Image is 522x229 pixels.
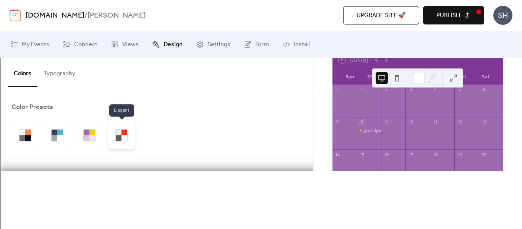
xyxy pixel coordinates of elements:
[3,17,519,24] div: Move To ...
[3,31,519,37] div: Options
[3,197,519,203] div: CANCEL
[164,40,183,49] span: Design
[3,217,519,224] div: SAVE
[277,34,315,55] a: Install
[3,183,519,190] div: Move to ...
[3,169,519,176] div: SAVE AND GO HOME
[3,10,519,17] div: Sort New > Old
[343,6,419,24] button: Upgrade site 🚀
[37,58,81,86] button: Typography
[5,34,55,55] a: My Events
[26,8,84,23] a: [DOMAIN_NAME]
[8,58,37,87] button: Colors
[3,44,519,51] div: Rename
[3,37,519,44] div: Sign out
[294,40,310,49] span: Install
[3,190,519,197] div: Home
[208,40,230,49] span: Settings
[3,203,519,210] div: MOVE
[3,113,519,120] div: Newspaper
[3,176,519,183] div: DELETE
[3,120,519,127] div: Television/Radio
[11,102,53,112] div: Color Presets
[3,99,519,106] div: Journal
[3,155,519,162] div: ???
[3,210,519,217] div: New source
[357,11,406,20] span: Upgrade site 🚀
[3,106,519,113] div: Magazine
[238,34,275,55] a: Form
[146,34,188,55] a: Design
[255,40,269,49] span: Form
[3,3,519,10] div: Sort A > Z
[423,6,484,24] button: Publish
[88,8,146,23] b: [PERSON_NAME]
[3,79,519,86] div: Print
[3,58,519,65] div: Delete
[3,65,519,72] div: Rename Outline
[122,40,139,49] span: Views
[3,93,519,99] div: Search for Source
[493,6,512,25] div: SH
[84,8,88,23] b: /
[436,11,460,20] span: Publish
[57,34,103,55] a: Connect
[3,134,519,141] div: TODO: put dlg title
[3,86,519,93] div: Add Outline Template
[3,148,519,155] div: CANCEL
[3,72,519,79] div: Download
[190,34,236,55] a: Settings
[3,51,519,58] div: Move To ...
[3,127,519,134] div: Visual Art
[10,9,21,21] img: logo
[3,24,519,31] div: Delete
[3,162,519,169] div: This outline has no content. Would you like to delete it?
[105,34,144,55] a: Views
[22,40,49,49] span: My Events
[74,40,97,49] span: Connect
[109,104,134,117] span: Elegant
